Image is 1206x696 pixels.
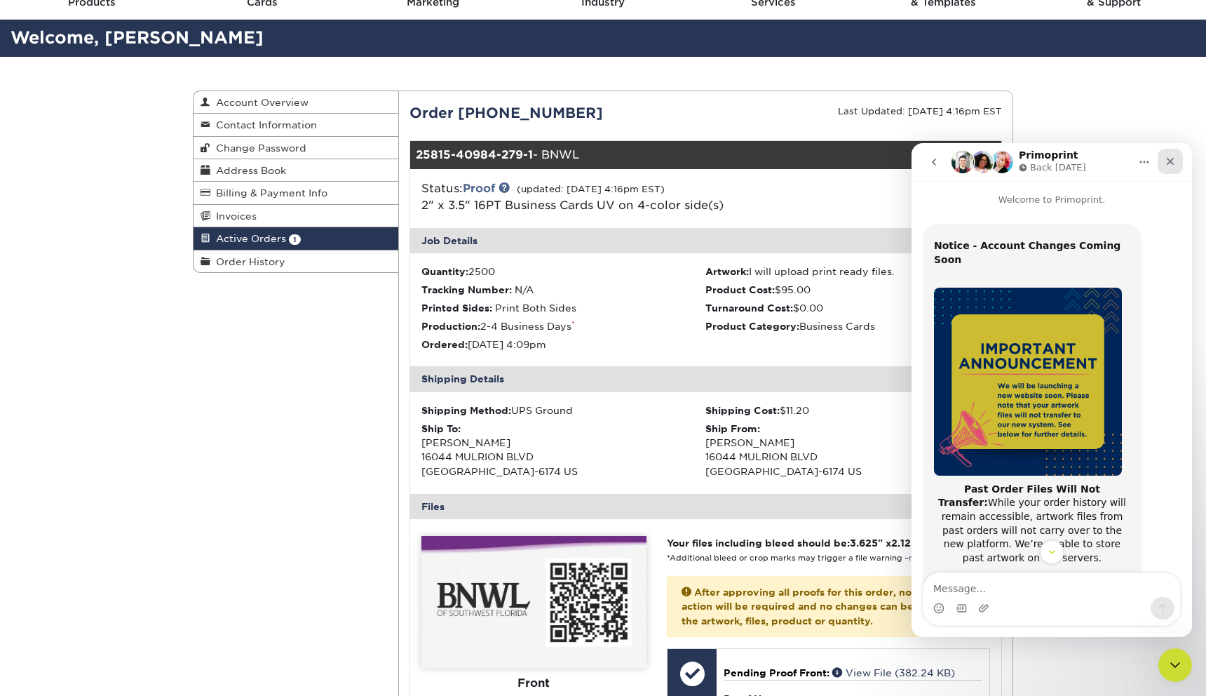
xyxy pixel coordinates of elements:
[11,81,230,664] div: Notice - Account Changes Coming Soon​Past Order Files Will Not Transfer:While your order history ...
[705,422,990,479] div: [PERSON_NAME] 16044 MULRION BLVD [GEOGRAPHIC_DATA]-6174 US
[411,180,804,214] div: Status:
[495,302,576,314] span: Print Both Sides
[421,302,492,314] strong: Printed Sides:
[210,210,257,222] span: Invoices
[667,537,922,549] strong: Your files including bleed should be: " x "
[128,397,152,421] button: Scroll to bottom
[705,284,775,295] strong: Product Cost:
[705,301,990,315] li: $0.00
[210,165,286,176] span: Address Book
[421,339,468,350] strong: Ordered:
[667,554,947,563] small: *Additional bleed or crop marks may trigger a file warning –
[515,284,534,295] span: N/A
[705,283,990,297] li: $95.00
[421,422,706,479] div: [PERSON_NAME] 16044 MULRION BLVD [GEOGRAPHIC_DATA]-6174 US
[410,141,903,169] div: - BNWL
[705,321,799,332] strong: Product Category:
[705,405,780,416] strong: Shipping Cost:
[421,265,706,279] li: 2500
[22,97,209,122] b: Notice - Account Changes Coming Soon
[194,205,398,227] a: Invoices
[421,321,480,332] strong: Production:
[210,187,327,199] span: Billing & Payment Info
[416,148,533,161] strong: 25815-40984-279-1
[682,587,958,627] strong: After approving all proofs for this order, no further action will be required and no changes can ...
[194,182,398,204] a: Billing & Payment Info
[421,266,468,277] strong: Quantity:
[399,102,706,123] div: Order [PHONE_NUMBER]
[832,667,955,678] a: View File (382.24 KB)
[902,148,1001,162] div: view details
[11,81,269,695] div: Support says…
[724,667,829,678] span: Pending Proof Front:
[705,266,749,277] strong: Artwork:
[194,159,398,182] a: Address Book
[12,430,269,454] textarea: Message…
[239,454,263,476] button: Send a message…
[517,184,665,194] small: (updated: [DATE] 4:16pm EST)
[410,494,1002,519] div: Files
[1158,648,1192,682] iframe: Intercom live chat
[410,366,1002,391] div: Shipping Details
[194,137,398,159] a: Change Password
[891,537,917,549] span: 2.125
[22,340,219,422] div: While your order history will remain accessible, artwork files from past orders will not carry ov...
[210,119,317,130] span: Contact Information
[421,405,511,416] strong: Shipping Method:
[912,143,1192,637] iframe: Intercom live chat
[210,142,306,154] span: Change Password
[421,319,706,333] li: 2-4 Business Days
[421,284,512,295] strong: Tracking Number:
[850,537,878,549] span: 3.625
[838,106,1002,116] small: Last Updated: [DATE] 4:16pm EST
[27,340,189,366] b: Past Order Files Will Not Transfer:
[210,97,309,108] span: Account Overview
[705,319,990,333] li: Business Cards
[705,423,760,434] strong: Ship From:
[194,227,398,250] a: Active Orders 1
[705,265,990,279] li: I will upload print ready files.
[194,91,398,114] a: Account Overview
[463,182,495,195] a: Proof
[902,141,1001,169] a: view details
[210,256,285,267] span: Order History
[909,554,947,563] a: more info
[210,233,286,244] span: Active Orders
[194,250,398,272] a: Order History
[421,403,706,417] div: UPS Ground
[22,96,219,138] div: ​
[705,403,990,417] div: $11.20
[44,460,55,471] button: Gif picker
[705,302,793,314] strong: Turnaround Cost:
[421,423,461,434] strong: Ship To:
[194,114,398,136] a: Contact Information
[4,653,119,691] iframe: Google Customer Reviews
[410,228,1002,253] div: Job Details
[67,460,78,471] button: Upload attachment
[22,460,33,471] button: Emoji picker
[289,234,301,245] span: 1
[421,337,706,352] li: [DATE] 4:09pm
[421,199,724,212] a: 2" x 3.5" 16PT Business Cards UV on 4-color side(s)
